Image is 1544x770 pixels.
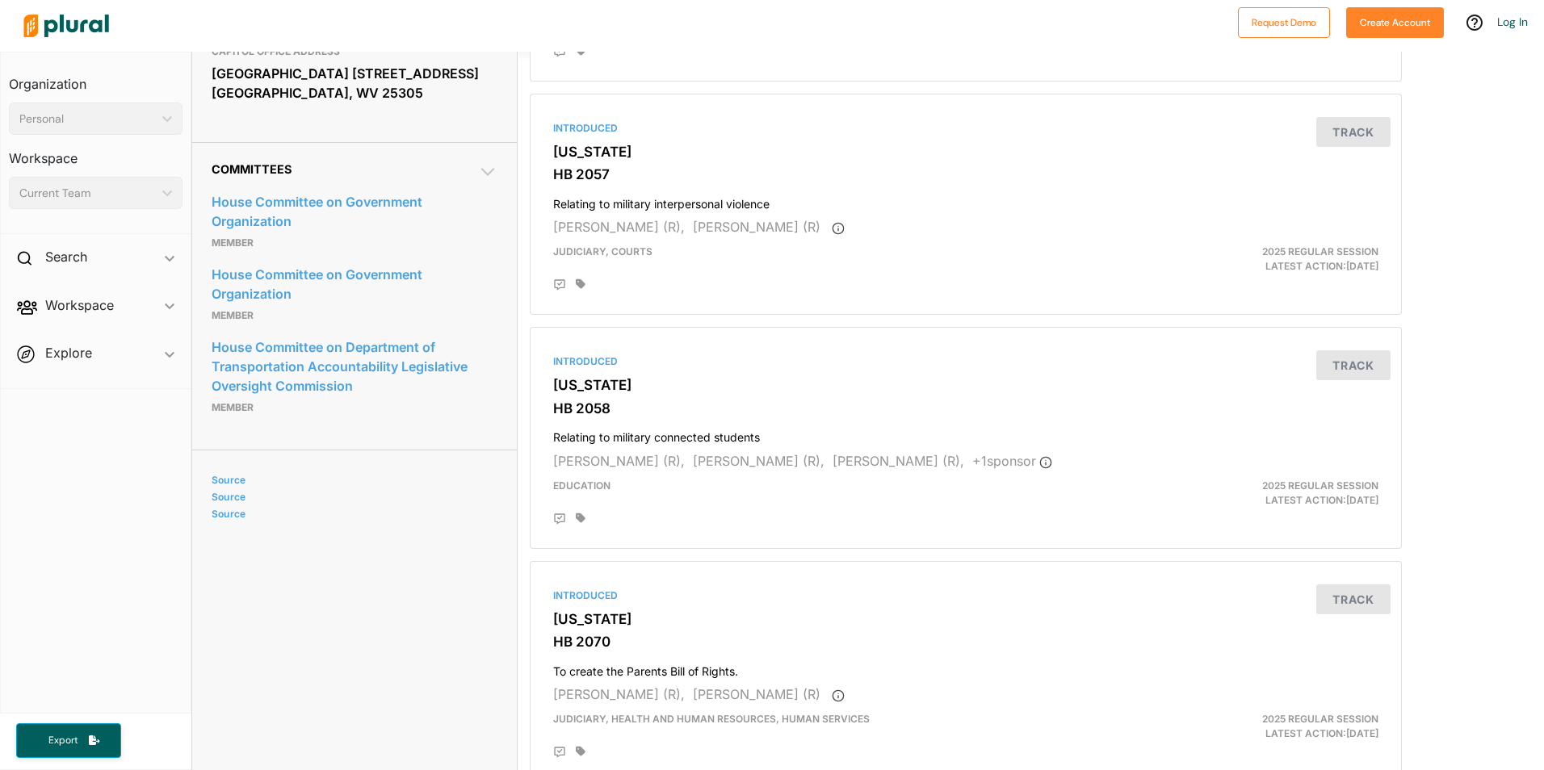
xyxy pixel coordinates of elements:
div: Latest Action: [DATE] [1107,479,1391,508]
button: Track [1316,350,1391,380]
h3: Organization [9,61,183,96]
h3: HB 2058 [553,400,1378,416]
h2: Search [45,248,87,266]
span: [PERSON_NAME] (R), [553,219,685,235]
div: Add tags [576,278,585,290]
div: Latest Action: [DATE] [1107,245,1391,274]
h3: [US_STATE] [553,611,1378,627]
a: Log In [1497,15,1528,29]
a: House Committee on Government Organization [212,190,497,233]
span: Committees [212,162,292,176]
a: House Committee on Government Organization [212,262,497,306]
div: Introduced [553,588,1378,603]
div: Introduced [553,121,1378,136]
h4: Relating to military connected students [553,423,1378,445]
span: [PERSON_NAME] (R) [693,686,820,702]
div: Add Position Statement [553,278,566,291]
div: Add Position Statement [553,513,566,525]
h4: To create the Parents Bill of Rights. [553,657,1378,679]
span: [PERSON_NAME] (R), [833,453,964,469]
button: Track [1316,117,1391,147]
a: Source [212,491,493,503]
span: Judiciary, Health and Human Resources, Human Services [553,713,870,725]
div: Latest Action: [DATE] [1107,712,1391,741]
span: + 1 sponsor [972,453,1052,469]
div: Add tags [576,746,585,757]
h3: [US_STATE] [553,377,1378,393]
span: [PERSON_NAME] (R) [693,219,820,235]
button: Create Account [1346,7,1444,38]
div: Add tags [576,513,585,524]
a: Source [212,508,493,520]
a: Create Account [1346,13,1444,30]
a: House Committee on Department of Transportation Accountability Legislative Oversight Commission [212,335,497,398]
div: Current Team [19,185,156,202]
h4: Relating to military interpersonal violence [553,190,1378,211]
button: Track [1316,584,1391,614]
a: Source [212,474,493,486]
p: Member [212,398,497,417]
h3: Workspace [9,135,183,170]
span: Export [37,734,89,747]
h3: HB 2057 [553,166,1378,182]
button: Export [16,723,121,758]
p: Member [212,233,497,253]
span: [PERSON_NAME] (R), [553,453,685,469]
div: Add Position Statement [553,746,566,759]
button: Request Demo [1238,7,1330,38]
a: Request Demo [1238,13,1330,30]
span: Judiciary, Courts [553,245,652,257]
div: Introduced [553,354,1378,369]
p: Member [212,306,497,325]
span: 2025 Regular Session [1262,245,1378,257]
h3: HB 2070 [553,634,1378,650]
div: [GEOGRAPHIC_DATA] [STREET_ADDRESS] [GEOGRAPHIC_DATA], WV 25305 [212,61,497,105]
span: 2025 Regular Session [1262,479,1378,492]
span: Education [553,479,610,492]
h3: [US_STATE] [553,144,1378,160]
div: Personal [19,111,156,128]
span: [PERSON_NAME] (R), [693,453,824,469]
span: [PERSON_NAME] (R), [553,686,685,702]
span: 2025 Regular Session [1262,713,1378,725]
